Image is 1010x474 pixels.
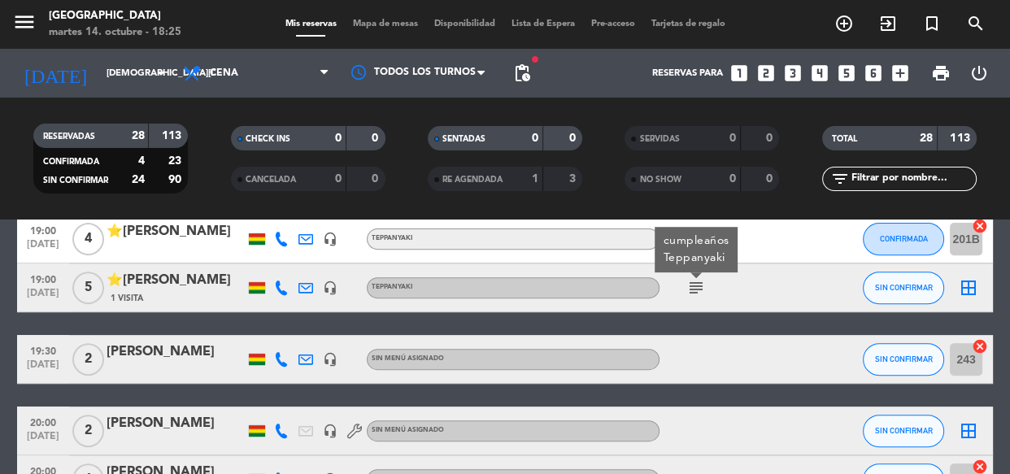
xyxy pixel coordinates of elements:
strong: 28 [920,133,933,144]
span: SENTADAS [442,135,485,143]
i: headset_mic [323,424,337,438]
i: looks_two [755,63,777,84]
span: 5 [72,272,104,304]
button: menu [12,10,37,40]
span: Reservas para [652,68,723,79]
span: TOTAL [832,135,857,143]
span: Lista de Espera [503,20,583,28]
strong: 0 [532,133,538,144]
strong: 0 [766,173,776,185]
strong: 4 [137,155,144,167]
div: LOG OUT [960,49,999,98]
i: [DATE] [12,55,98,91]
span: 19:00 [23,269,63,288]
span: 4 [72,223,104,255]
strong: 0 [372,133,381,144]
span: 20:00 [23,412,63,431]
span: SIN CONFIRMAR [875,426,933,435]
i: arrow_drop_down [151,63,171,83]
span: RESERVADAS [43,133,95,141]
i: cancel [972,338,988,354]
strong: 0 [372,173,381,185]
strong: 1 [532,173,538,185]
strong: 0 [766,133,776,144]
span: 19:00 [23,220,63,239]
div: [PERSON_NAME] [107,341,245,363]
span: [DATE] [23,239,63,258]
strong: 0 [729,133,736,144]
span: fiber_manual_record [530,54,540,64]
i: looks_5 [836,63,857,84]
i: headset_mic [323,232,337,246]
strong: 24 [131,174,144,185]
span: Pre-acceso [583,20,643,28]
strong: 0 [729,173,736,185]
span: 2 [72,343,104,376]
div: martes 14. octubre - 18:25 [49,24,181,41]
div: [GEOGRAPHIC_DATA] [49,8,181,24]
div: ⭐[PERSON_NAME] [107,221,245,242]
strong: 0 [569,133,579,144]
span: 19:30 [23,341,63,359]
span: Tarjetas de regalo [643,20,734,28]
strong: 0 [335,133,342,144]
i: power_settings_new [969,63,989,83]
i: looks_6 [863,63,884,84]
span: NO SHOW [639,176,681,184]
span: 1 Visita [111,292,143,305]
i: looks_4 [809,63,830,84]
span: Disponibilidad [426,20,503,28]
span: RE AGENDADA [442,176,503,184]
strong: 90 [168,174,185,185]
span: CHECK INS [246,135,290,143]
i: search [966,14,986,33]
span: Sin menú asignado [372,427,444,433]
button: SIN CONFIRMAR [863,343,944,376]
span: 2 [72,415,104,447]
span: pending_actions [512,63,532,83]
div: [PERSON_NAME] [107,413,245,434]
span: Teppanyaki [372,235,412,241]
div: ⭐[PERSON_NAME] [107,270,245,291]
i: filter_list [830,169,850,189]
span: [DATE] [23,431,63,450]
strong: 113 [162,130,185,141]
button: SIN CONFIRMAR [863,415,944,447]
span: SIN CONFIRMAR [43,176,108,185]
span: CONFIRMADA [43,158,99,166]
span: Sin menú asignado [372,355,444,362]
strong: 113 [950,133,973,144]
span: SIN CONFIRMAR [875,354,933,363]
span: CANCELADA [246,176,296,184]
i: subject [686,278,706,298]
strong: 0 [335,173,342,185]
span: CONFIRMADA [880,234,928,243]
span: print [931,63,951,83]
span: Teppanyaki [372,284,412,290]
i: border_all [959,421,978,441]
div: cumpleaños Teppanyaki [664,233,729,267]
i: looks_one [729,63,750,84]
span: SERVIDAS [639,135,679,143]
span: [DATE] [23,288,63,307]
button: SIN CONFIRMAR [863,272,944,304]
span: [DATE] [23,359,63,378]
span: SIN CONFIRMAR [875,283,933,292]
i: add_circle_outline [834,14,854,33]
i: border_all [959,278,978,298]
span: Mapa de mesas [345,20,426,28]
i: turned_in_not [922,14,942,33]
strong: 23 [168,155,185,167]
button: CONFIRMADA [863,223,944,255]
i: menu [12,10,37,34]
i: add_box [890,63,911,84]
i: exit_to_app [878,14,898,33]
strong: 3 [569,173,579,185]
i: headset_mic [323,280,337,295]
input: Filtrar por nombre... [850,170,976,188]
i: cancel [972,218,988,234]
i: headset_mic [323,352,337,367]
i: looks_3 [782,63,803,84]
span: Cena [210,67,238,79]
span: Mis reservas [277,20,345,28]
